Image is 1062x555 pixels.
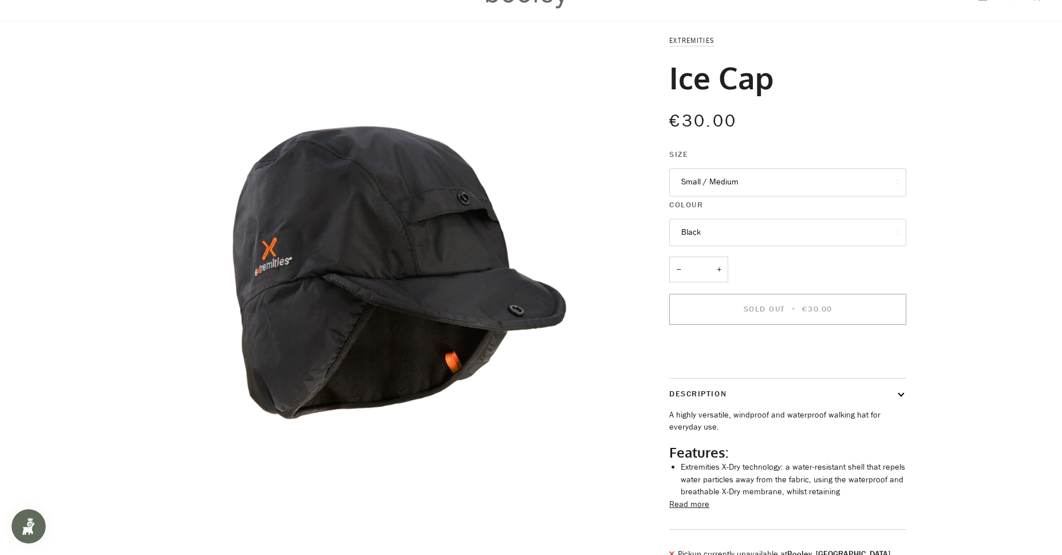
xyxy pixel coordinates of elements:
button: − [669,257,688,282]
span: €30.00 [669,109,737,133]
span: • [788,304,799,314]
button: Small / Medium [669,168,906,196]
span: €30.00 [802,304,832,314]
button: Sold Out • €30.00 [669,294,906,325]
button: Description [669,379,906,409]
input: Quantity [669,257,728,282]
li: Extremities X-Dry technology: a water-resistant shell that repels water particles away from the f... [681,461,906,498]
span: Size [669,148,688,160]
p: A highly versatile, windproof and waterproof walking hat for everyday use. [669,409,906,434]
span: Sold Out [744,304,785,314]
button: + [710,257,728,282]
iframe: Button to open loyalty program pop-up [11,509,46,544]
h1: Ice Cap [669,58,773,96]
h2: Features: [669,444,906,461]
span: Colour [669,199,703,211]
button: Read more [669,498,709,511]
button: Black [669,219,906,247]
img: Extremeties Ice Cap Black - Booley Galway [137,34,630,528]
a: Extremities [669,36,714,45]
